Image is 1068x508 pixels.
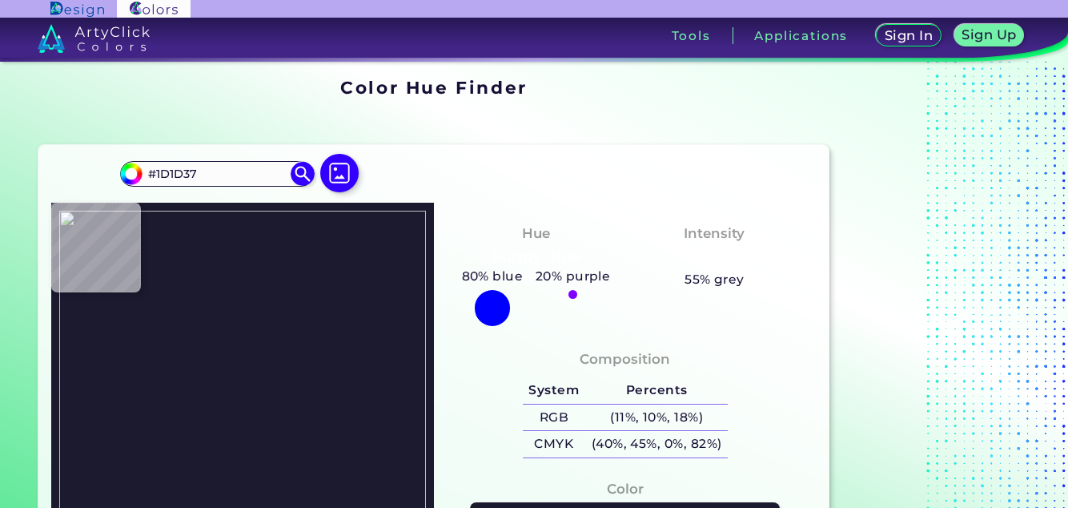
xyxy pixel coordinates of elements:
img: logo_artyclick_colors_white.svg [38,24,151,53]
h5: System [523,377,585,404]
h4: Intensity [684,222,745,245]
h1: Color Hue Finder [340,75,527,99]
a: Sign In [876,25,941,47]
h4: Hue [522,222,550,245]
h5: Percents [585,377,728,404]
h5: (11%, 10%, 18%) [585,405,728,431]
img: icon search [291,162,315,186]
h4: Composition [580,348,670,371]
h5: 80% blue [456,266,529,287]
h3: Pastel [685,248,745,267]
h5: Sign Up [962,28,1017,41]
h5: RGB [523,405,585,431]
h3: Purply Blue [485,248,587,267]
h5: CMYK [523,431,585,458]
img: ArtyClick Design logo [50,2,104,17]
img: icon picture [320,154,359,192]
h5: 55% grey [685,269,745,290]
input: type color.. [143,163,291,184]
h4: Color [607,478,644,501]
a: Sign Up [954,25,1024,47]
h3: Tools [672,30,711,42]
h5: 20% purple [529,266,616,287]
h5: (40%, 45%, 0%, 82%) [585,431,728,458]
h3: Applications [754,30,848,42]
h5: Sign In [885,29,933,42]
